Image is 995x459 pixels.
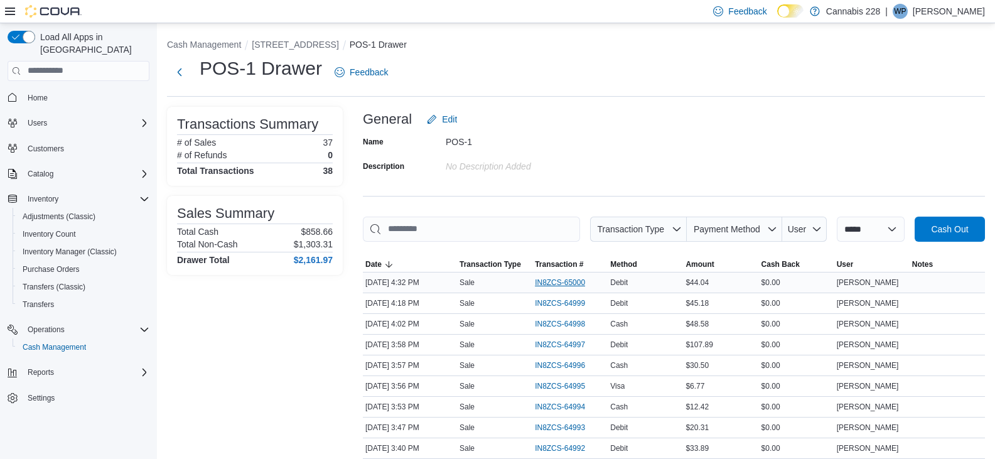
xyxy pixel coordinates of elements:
span: Inventory Count [18,227,149,242]
span: Reports [28,367,54,377]
div: $0.00 [759,275,834,290]
button: Cash Out [915,217,985,242]
nav: Complex example [8,84,149,440]
button: Settings [3,389,154,407]
a: Inventory Manager (Classic) [18,244,122,259]
h4: Drawer Total [177,255,230,265]
span: Purchase Orders [18,262,149,277]
button: Transfers (Classic) [13,278,154,296]
button: Inventory [23,192,63,207]
span: Cash [610,402,628,412]
button: Transaction Type [457,257,532,272]
div: [DATE] 3:57 PM [363,358,457,373]
button: User [834,257,910,272]
p: $1,303.31 [294,239,333,249]
span: Debit [610,298,628,308]
div: $0.00 [759,296,834,311]
span: Users [28,118,47,128]
label: Description [363,161,404,171]
button: IN8ZCS-65000 [535,275,598,290]
div: POS-1 [446,132,614,147]
p: Sale [460,340,475,350]
span: [PERSON_NAME] [837,278,899,288]
span: Adjustments (Classic) [18,209,149,224]
span: Debit [610,423,628,433]
button: Adjustments (Classic) [13,208,154,225]
button: Operations [23,322,70,337]
span: Settings [23,390,149,406]
span: Debit [610,340,628,350]
button: Transaction # [532,257,608,272]
span: Debit [610,443,628,453]
span: IN8ZCS-64996 [535,360,585,370]
span: Users [23,116,149,131]
span: Amount [686,259,714,269]
a: Transfers [18,297,59,312]
span: $48.58 [686,319,709,329]
span: Inventory [28,194,58,204]
button: Users [23,116,52,131]
span: IN8ZCS-64997 [535,340,585,350]
input: This is a search bar. As you type, the results lower in the page will automatically filter. [363,217,580,242]
span: Feedback [728,5,766,18]
button: Users [3,114,154,132]
button: Transfers [13,296,154,313]
h4: 38 [323,166,333,176]
span: [PERSON_NAME] [837,381,899,391]
span: Payment Method [694,224,760,234]
span: [PERSON_NAME] [837,443,899,453]
span: Home [28,93,48,103]
span: $6.77 [686,381,704,391]
button: Operations [3,321,154,338]
p: [PERSON_NAME] [913,4,985,19]
span: IN8ZCS-64998 [535,319,585,329]
span: IN8ZCS-64993 [535,423,585,433]
span: Home [23,90,149,105]
button: Home [3,89,154,107]
p: Sale [460,423,475,433]
button: IN8ZCS-64994 [535,399,598,414]
button: Reports [3,364,154,381]
p: Sale [460,278,475,288]
button: Edit [422,107,462,132]
img: Cova [25,5,82,18]
p: Sale [460,402,475,412]
div: [DATE] 4:02 PM [363,316,457,332]
span: Inventory Count [23,229,76,239]
span: Inventory Manager (Classic) [23,247,117,257]
button: IN8ZCS-64995 [535,379,598,394]
button: Reports [23,365,59,380]
button: Inventory [3,190,154,208]
span: WP [894,4,906,19]
button: POS-1 Drawer [350,40,407,50]
span: Date [365,259,382,269]
p: | [885,4,888,19]
span: IN8ZCS-64995 [535,381,585,391]
a: Transfers (Classic) [18,279,90,294]
button: IN8ZCS-64992 [535,441,598,456]
button: Inventory Count [13,225,154,243]
span: Transaction Type [597,224,664,234]
span: Transfers (Classic) [23,282,85,292]
h4: Total Transactions [177,166,254,176]
button: Method [608,257,683,272]
span: [PERSON_NAME] [837,298,899,308]
button: Customers [3,139,154,158]
span: Customers [28,144,64,154]
a: Adjustments (Classic) [18,209,100,224]
div: $0.00 [759,441,834,456]
span: Transaction # [535,259,583,269]
button: Purchase Orders [13,261,154,278]
button: IN8ZCS-64993 [535,420,598,435]
a: Feedback [330,60,393,85]
label: Name [363,137,384,147]
div: $0.00 [759,399,834,414]
span: Inventory Manager (Classic) [18,244,149,259]
a: Inventory Count [18,227,81,242]
button: Catalog [3,165,154,183]
span: Reports [23,365,149,380]
h3: Transactions Summary [177,117,318,132]
div: $0.00 [759,379,834,394]
div: [DATE] 3:40 PM [363,441,457,456]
